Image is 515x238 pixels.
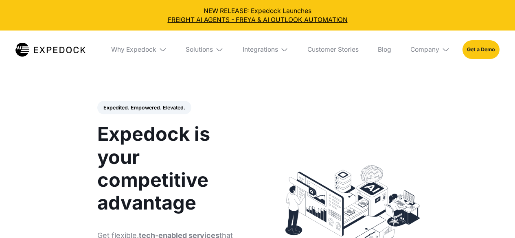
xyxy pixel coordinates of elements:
div: Company [404,31,456,69]
div: Integrations [243,46,278,54]
div: Solutions [186,46,213,54]
h1: Expedock is your competitive advantage [97,122,248,214]
a: Get a Demo [462,40,500,59]
div: Integrations [236,31,295,69]
a: Customer Stories [301,31,365,69]
a: FREIGHT AI AGENTS - FREYA & AI OUTLOOK AUTOMATION [7,15,509,24]
a: Blog [372,31,398,69]
div: Why Expedock [111,46,156,54]
div: NEW RELEASE: Expedock Launches [7,7,509,24]
div: Company [410,46,439,54]
div: Why Expedock [105,31,173,69]
div: Solutions [180,31,230,69]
